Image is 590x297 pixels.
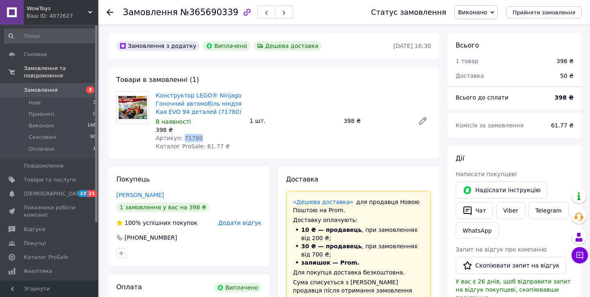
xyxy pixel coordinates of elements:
[340,115,411,127] div: 398 ₴
[506,6,582,18] button: Прийняти замовлення
[393,43,431,49] time: [DATE] 16:30
[116,219,197,227] div: успішних покупок
[456,257,566,274] button: Скопіювати запит на відгук
[156,126,243,134] div: 398 ₴
[24,86,58,94] span: Замовлення
[456,94,508,101] span: Всього до сплати
[24,162,64,170] span: Повідомлення
[456,202,493,219] button: Чат
[116,76,199,84] span: Товари в замовленні (1)
[456,154,464,162] span: Дії
[513,9,575,16] span: Прийняти замовлення
[87,122,96,129] span: 148
[214,283,261,292] div: Виплачено
[551,122,574,129] span: 61.77 ₴
[90,134,96,141] span: 90
[24,190,84,197] span: [DEMOGRAPHIC_DATA]
[458,9,487,16] span: Виконано
[78,190,87,197] span: 23
[456,122,524,129] span: Комісія за замовлення
[116,202,209,212] div: 1 замовлення у вас на 398 ₴
[218,220,261,226] span: Додати відгук
[293,216,424,224] div: Доставку оплачують:
[415,113,431,129] a: Редагувати
[87,190,97,197] span: 21
[456,73,484,79] span: Доставка
[301,243,362,249] span: 30 ₴ — продавець
[24,65,98,79] span: Замовлення та повідомлення
[116,192,164,198] a: [PERSON_NAME]
[293,268,424,277] div: Для покупця доставка безкоштовна.
[24,176,76,184] span: Товари та послуги
[93,111,96,118] span: 0
[24,51,47,58] span: Головна
[496,202,525,219] a: Viber
[93,99,96,107] span: 3
[86,86,94,93] span: 3
[156,143,230,150] span: Каталог ProSale: 61.77 ₴
[116,175,150,183] span: Покупець
[107,8,113,16] div: Повернутися назад
[371,8,446,16] div: Статус замовлення
[456,41,479,49] span: Всього
[529,202,569,219] a: Telegram
[4,29,97,43] input: Пошук
[293,198,424,214] div: для продавця Новою Поштою на Prom.
[180,7,238,17] span: №365690339
[572,247,588,263] button: Чат з покупцем
[156,135,203,141] span: Артикул: 71780
[124,234,178,242] div: [PHONE_NUMBER]
[27,12,98,20] div: Ваш ID: 4072627
[456,58,479,64] span: 1 товар
[24,254,68,261] span: Каталог ProSale
[29,134,57,141] span: Скасовані
[93,145,96,153] span: 1
[555,67,579,85] div: 50 ₴
[286,175,318,183] span: Доставка
[116,41,200,51] div: Замовлення з додатку
[203,41,250,51] div: Виплачено
[456,222,499,239] a: WhatsApp
[24,268,52,275] span: Аналітика
[556,57,574,65] div: 398 ₴
[156,92,242,115] a: Конструктор LEGO® Ninjago Гоночний автомобіль ніндзя Кая EVO 94 деталей (71780)
[24,240,46,247] span: Покупці
[301,259,359,266] span: залишок — Prom.
[29,145,54,153] span: Оплачені
[293,199,353,205] a: «Дешева доставка»
[456,181,547,199] button: Надіслати інструкцію
[301,227,362,233] span: 10 ₴ — продавець
[29,122,54,129] span: Виконані
[293,242,424,258] li: , при замовленнях від 700 ₴;
[116,283,142,291] span: Оплата
[293,226,424,242] li: , при замовленнях від 200 ₴;
[117,92,149,124] img: Конструктор LEGO® Ninjago Гоночний автомобіль ніндзя Кая EVO 94 деталей (71780)
[24,204,76,219] span: Показники роботи компанії
[246,115,340,127] div: 1 шт.
[456,171,517,177] span: Написати покупцеві
[254,41,322,51] div: Дешева доставка
[27,5,88,12] span: WowToys
[29,111,54,118] span: Прийняті
[555,94,574,101] b: 398 ₴
[456,246,547,253] span: Запит на відгук про компанію
[24,226,45,233] span: Відгуки
[123,7,178,17] span: Замовлення
[125,220,141,226] span: 100%
[156,118,191,125] span: В наявності
[29,99,41,107] span: Нові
